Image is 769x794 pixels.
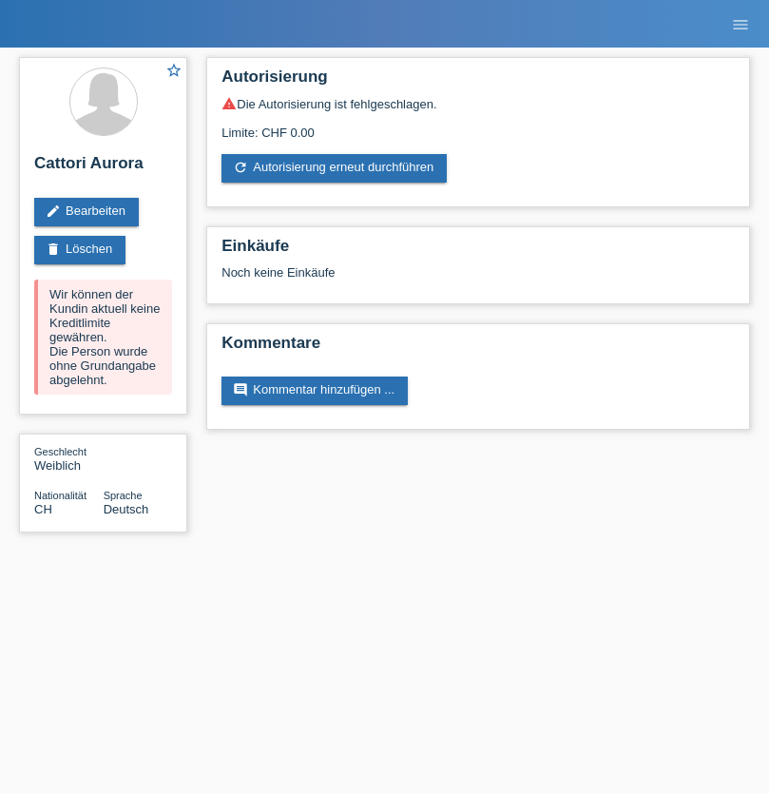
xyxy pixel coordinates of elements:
div: Limite: CHF 0.00 [221,111,735,140]
i: delete [46,242,61,257]
div: Weiblich [34,444,104,473]
span: Geschlecht [34,446,87,457]
a: editBearbeiten [34,198,139,226]
i: refresh [233,160,248,175]
i: warning [221,96,237,111]
i: menu [731,15,750,34]
a: menu [721,18,759,29]
h2: Autorisierung [221,68,735,96]
h2: Kommentare [221,334,735,362]
span: Deutsch [104,502,149,516]
span: Sprache [104,490,143,501]
i: comment [233,382,248,397]
div: Wir können der Kundin aktuell keine Kreditlimite gewähren. Die Person wurde ohne Grundangabe abge... [34,280,172,395]
a: star_border [165,62,183,82]
h2: Einkäufe [221,237,735,265]
i: edit [46,203,61,219]
a: refreshAutorisierung erneut durchführen [221,154,447,183]
i: star_border [165,62,183,79]
span: Schweiz [34,502,52,516]
h2: Cattori Aurora [34,154,172,183]
span: Nationalität [34,490,87,501]
div: Noch keine Einkäufe [221,265,735,294]
a: commentKommentar hinzufügen ... [221,377,408,405]
a: deleteLöschen [34,236,125,264]
div: Die Autorisierung ist fehlgeschlagen. [221,96,735,111]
